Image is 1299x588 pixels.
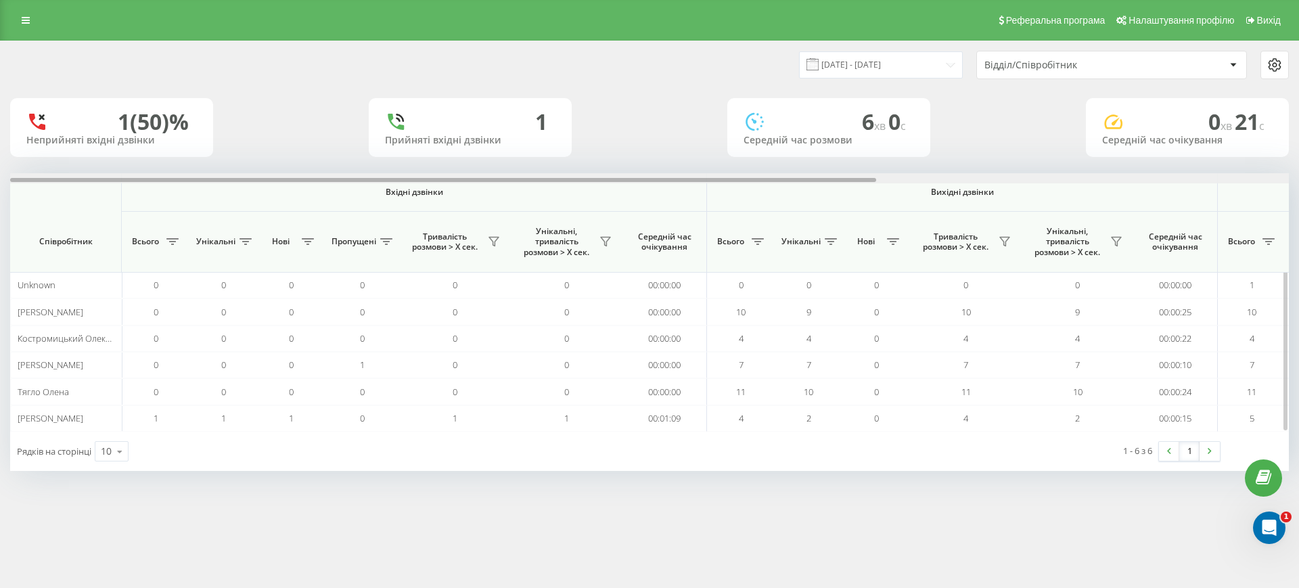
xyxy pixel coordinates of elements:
span: Пропущені [332,236,376,247]
span: Унікальні, тривалість розмови > Х сек. [518,226,595,258]
td: 00:01:09 [622,405,707,432]
span: 4 [963,412,968,424]
span: 0 [360,386,365,398]
span: 7 [1250,359,1254,371]
span: 0 [564,332,569,344]
span: 7 [739,359,744,371]
span: 0 [874,306,879,318]
span: 0 [289,332,294,344]
span: Костромицький Олександр [18,332,130,344]
span: Вихід [1257,15,1281,26]
span: 6 [862,107,888,136]
span: Реферальна програма [1006,15,1106,26]
span: Тривалість розмови > Х сек. [917,231,995,252]
div: 1 (50)% [118,109,189,135]
span: 0 [874,412,879,424]
td: 00:00:00 [1133,272,1218,298]
span: 7 [806,359,811,371]
span: 0 [154,279,158,291]
span: 5 [1250,412,1254,424]
td: 00:00:00 [622,325,707,352]
span: 0 [453,386,457,398]
span: 1 [564,412,569,424]
span: 0 [453,306,457,318]
span: 0 [289,279,294,291]
span: c [901,118,906,133]
span: Всього [714,236,748,247]
span: Унікальні [781,236,821,247]
span: 1 [360,359,365,371]
span: 1 [1250,279,1254,291]
div: Неприйняті вхідні дзвінки [26,135,197,146]
span: 0 [564,359,569,371]
span: 0 [564,306,569,318]
span: 0 [154,386,158,398]
span: 2 [1075,412,1080,424]
td: 00:00:22 [1133,325,1218,352]
span: 0 [360,412,365,424]
a: 1 [1179,442,1200,461]
span: 0 [963,279,968,291]
div: Середній час розмови [744,135,914,146]
span: 4 [739,332,744,344]
span: 0 [453,279,457,291]
span: 0 [154,359,158,371]
span: 0 [739,279,744,291]
td: 00:00:00 [622,378,707,405]
span: 0 [874,279,879,291]
span: 0 [1208,107,1235,136]
td: 00:00:00 [622,298,707,325]
span: 4 [1075,332,1080,344]
span: Налаштування профілю [1129,15,1234,26]
span: c [1259,118,1264,133]
span: 10 [804,386,813,398]
span: Співробітник [22,236,110,247]
span: Рядків на сторінці [17,445,91,457]
span: 9 [806,306,811,318]
span: Тягло Олена [18,386,69,398]
span: 10 [736,306,746,318]
td: 00:00:00 [622,352,707,378]
span: 10 [1073,386,1082,398]
span: 21 [1235,107,1264,136]
span: 0 [564,386,569,398]
span: 4 [806,332,811,344]
span: 10 [1247,306,1256,318]
div: 1 [535,109,547,135]
span: 0 [453,359,457,371]
span: хв [1221,118,1235,133]
span: Всього [1225,236,1258,247]
span: 1 [289,412,294,424]
span: Вихідні дзвінки [739,187,1186,198]
span: 1 [1281,512,1292,522]
span: 11 [1247,386,1256,398]
span: Нові [264,236,298,247]
span: 0 [806,279,811,291]
span: 1 [221,412,226,424]
span: 0 [221,279,226,291]
span: [PERSON_NAME] [18,306,83,318]
div: 1 - 6 з 6 [1123,444,1152,457]
span: 0 [289,306,294,318]
span: Тривалість розмови > Х сек. [406,231,484,252]
div: Відділ/Співробітник [984,60,1146,71]
span: 0 [289,386,294,398]
span: 4 [1250,332,1254,344]
span: 10 [961,306,971,318]
span: Unknown [18,279,55,291]
span: 0 [888,107,906,136]
span: Унікальні, тривалість розмови > Х сек. [1028,226,1106,258]
span: 2 [806,412,811,424]
span: 0 [154,306,158,318]
span: [PERSON_NAME] [18,359,83,371]
span: Вхідні дзвінки [157,187,671,198]
span: 1 [453,412,457,424]
div: Прийняті вхідні дзвінки [385,135,555,146]
span: 4 [963,332,968,344]
span: 0 [874,386,879,398]
span: 4 [739,412,744,424]
span: 0 [874,359,879,371]
span: 7 [963,359,968,371]
div: Середній час очікування [1102,135,1273,146]
span: 11 [961,386,971,398]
